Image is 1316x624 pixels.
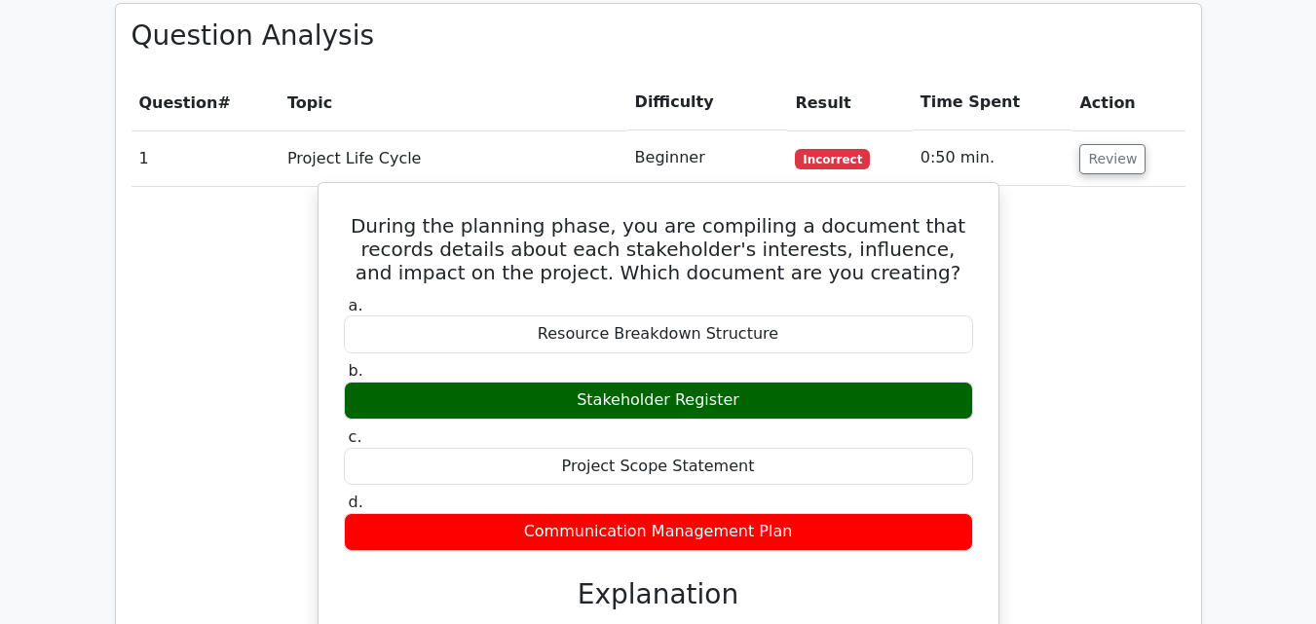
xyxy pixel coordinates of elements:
span: Question [139,93,218,112]
span: d. [349,493,363,511]
th: Result [787,75,912,130]
th: Difficulty [627,75,788,130]
h3: Explanation [356,578,961,611]
th: # [132,75,280,130]
span: b. [349,361,363,380]
div: Project Scope Statement [344,448,973,486]
span: Incorrect [795,149,870,168]
h5: During the planning phase, you are compiling a document that records details about each stakehold... [342,214,975,284]
span: a. [349,296,363,314]
th: Time Spent [913,75,1072,130]
td: Beginner [627,130,788,186]
h3: Question Analysis [132,19,1185,53]
div: Communication Management Plan [344,513,973,551]
div: Stakeholder Register [344,382,973,420]
td: 1 [132,130,280,186]
td: Project Life Cycle [280,130,627,186]
div: Resource Breakdown Structure [344,315,973,353]
td: 0:50 min. [913,130,1072,186]
th: Topic [280,75,627,130]
th: Action [1072,75,1184,130]
button: Review [1079,144,1146,174]
span: c. [349,427,362,446]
